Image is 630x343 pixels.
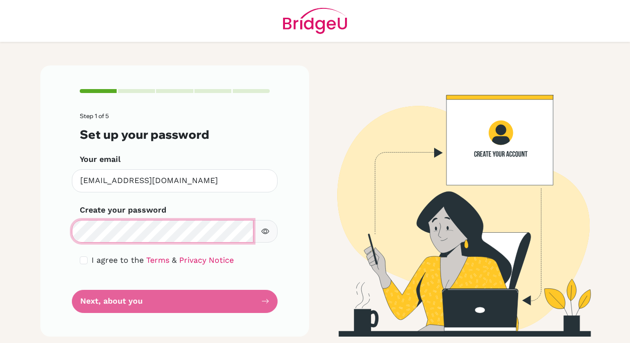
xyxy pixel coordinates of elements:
a: Terms [146,255,169,265]
label: Your email [80,154,121,165]
span: I agree to the [92,255,144,265]
h3: Set up your password [80,127,270,142]
label: Create your password [80,204,166,216]
input: Insert your email* [72,169,278,192]
a: Privacy Notice [179,255,234,265]
span: & [172,255,177,265]
span: Step 1 of 5 [80,112,109,120]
